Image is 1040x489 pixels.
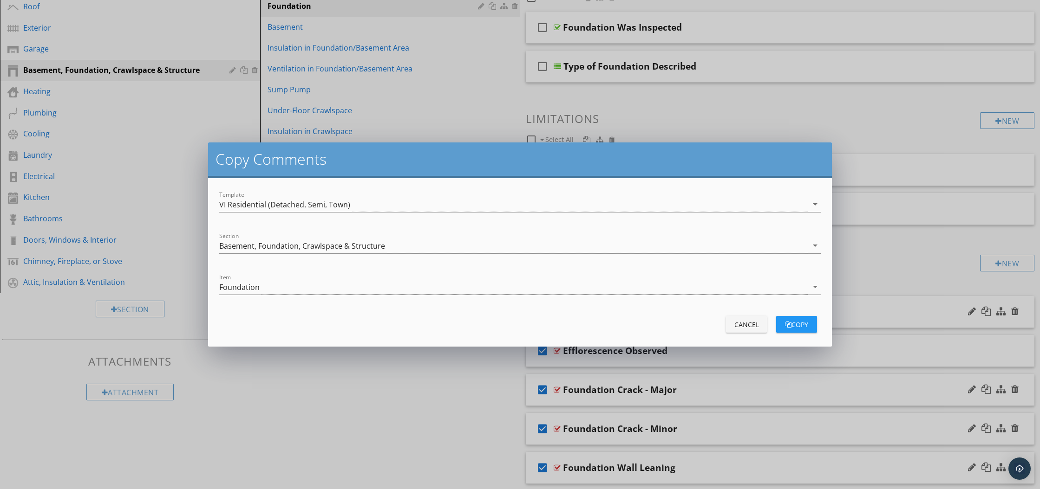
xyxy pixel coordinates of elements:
[810,199,821,210] i: arrow_drop_down
[216,150,824,168] h2: copy Comments
[810,281,821,292] i: arrow_drop_down
[219,283,260,291] div: Foundation
[219,200,350,209] div: VI Residential (Detached, Semi, Town)
[776,316,817,333] button: copy
[726,316,767,333] button: Cancel
[1008,457,1031,480] div: Open Intercom Messenger
[784,320,810,329] div: copy
[219,242,385,250] div: Basement, Foundation, Crawlspace & Structure
[810,240,821,251] i: arrow_drop_down
[733,320,759,329] div: Cancel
